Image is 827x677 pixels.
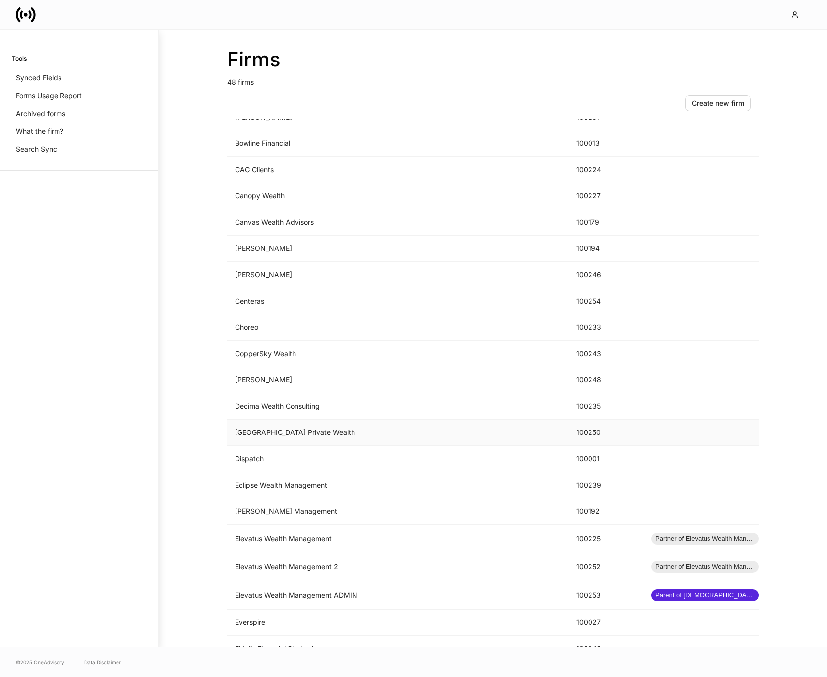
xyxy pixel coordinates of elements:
td: Choreo [227,314,568,341]
h6: Tools [12,54,27,63]
td: Canopy Wealth [227,183,568,209]
td: Dispatch [227,446,568,472]
p: Search Sync [16,144,57,154]
td: [PERSON_NAME] [227,236,568,262]
td: 100179 [568,209,644,236]
td: [PERSON_NAME] [227,367,568,393]
td: 100225 [568,525,644,553]
td: 100233 [568,314,644,341]
td: 100253 [568,581,644,610]
td: 100227 [568,183,644,209]
td: 100001 [568,446,644,472]
td: [GEOGRAPHIC_DATA] Private Wealth [227,420,568,446]
td: Everspire [227,610,568,636]
p: Synced Fields [16,73,61,83]
td: [PERSON_NAME] Management [227,498,568,525]
p: What the firm? [16,126,63,136]
td: Bowline Financial [227,130,568,157]
td: Centeras [227,288,568,314]
a: Forms Usage Report [12,87,146,105]
td: Canvas Wealth Advisors [227,209,568,236]
td: 100252 [568,553,644,581]
td: Elevatus Wealth Management ADMIN [227,581,568,610]
p: Archived forms [16,109,65,119]
span: © 2025 OneAdvisory [16,658,64,666]
td: Eclipse Wealth Management [227,472,568,498]
span: Parent of [DEMOGRAPHIC_DATA] firms [651,590,759,600]
td: 100027 [568,610,644,636]
td: 100192 [568,498,644,525]
td: 100246 [568,262,644,288]
a: Data Disclaimer [84,658,121,666]
p: Forms Usage Report [16,91,82,101]
td: CopperSky Wealth [227,341,568,367]
td: 100194 [568,236,644,262]
td: 100254 [568,288,644,314]
td: Elevatus Wealth Management [227,525,568,553]
td: Fidelis Financial Strategies [227,636,568,662]
span: Partner of Elevatus Wealth Management ADMIN [651,562,759,572]
td: 100235 [568,393,644,420]
td: Elevatus Wealth Management 2 [227,553,568,581]
p: 48 firms [227,71,759,87]
td: [PERSON_NAME] [227,262,568,288]
td: 100224 [568,157,644,183]
a: What the firm? [12,123,146,140]
div: Create new firm [692,98,744,108]
td: Decima Wealth Consulting [227,393,568,420]
td: 100013 [568,130,644,157]
td: 100250 [568,420,644,446]
a: Archived forms [12,105,146,123]
td: 100242 [568,636,644,662]
span: Partner of Elevatus Wealth Management ADMIN [651,534,759,544]
td: 100243 [568,341,644,367]
td: 100239 [568,472,644,498]
td: CAG Clients [227,157,568,183]
td: 100248 [568,367,644,393]
h2: Firms [227,48,759,71]
a: Search Sync [12,140,146,158]
a: Synced Fields [12,69,146,87]
button: Create new firm [685,95,751,111]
